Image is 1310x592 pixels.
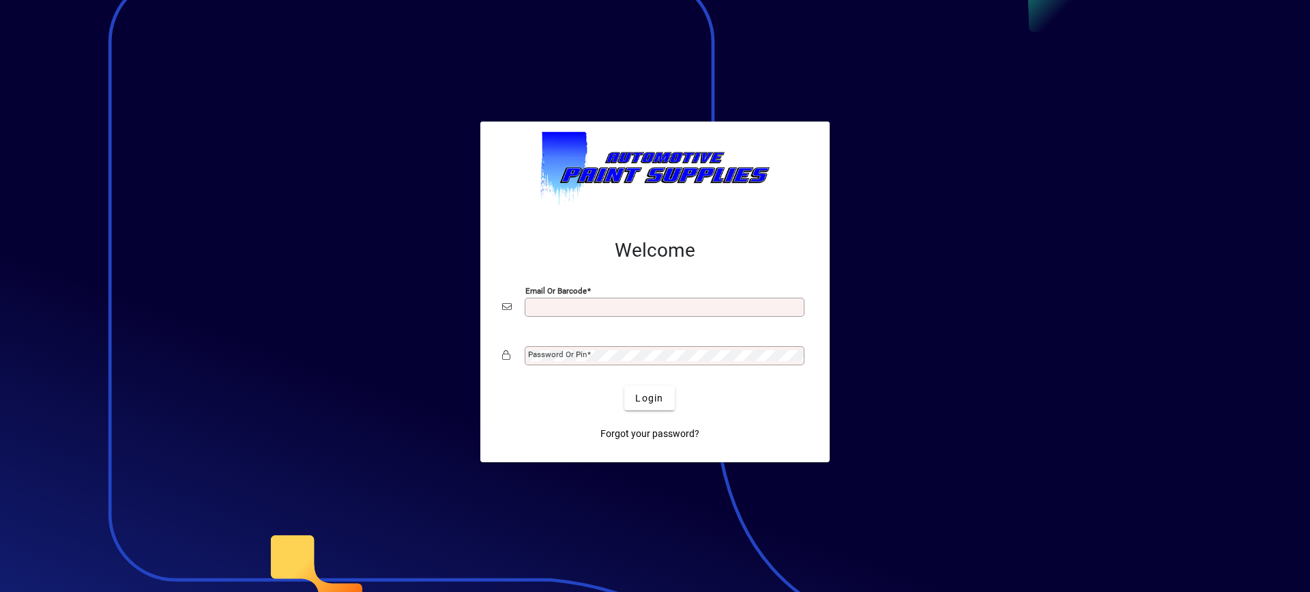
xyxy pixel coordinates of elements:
[528,350,587,359] mat-label: Password or Pin
[600,427,699,441] span: Forgot your password?
[635,391,663,406] span: Login
[595,421,705,446] a: Forgot your password?
[624,386,674,410] button: Login
[525,286,587,296] mat-label: Email or Barcode
[502,239,808,262] h2: Welcome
